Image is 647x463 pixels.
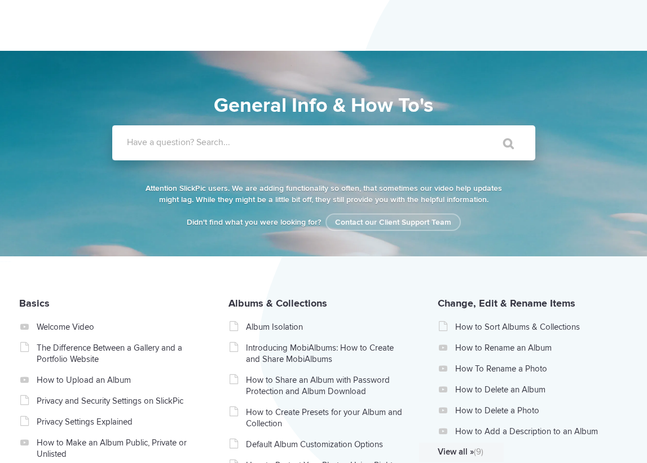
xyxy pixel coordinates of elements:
[19,297,50,309] a: Basics
[246,407,406,429] a: How to Create Presets for your Album and Collection
[37,437,196,460] a: How to Make an Album Public, Private or Unlisted
[455,342,615,353] a: How to Rename an Album
[143,183,504,206] p: Attention SlickPic users. We are adding functionality so often, that sometimes our video help upd...
[246,439,406,450] a: Default Album Customization Options
[438,297,575,309] a: Change, Edit & Rename Items
[325,213,461,231] a: Contact our Client Support Team
[37,416,196,427] a: Privacy Settings Explained
[455,363,615,374] a: How To Rename a Photo
[455,384,615,395] a: How to Delete an Album
[143,217,504,228] p: Didn't find what you were looking for?
[455,405,615,416] a: How to Delete a Photo
[61,90,586,121] h1: General Info & How To's
[246,342,406,365] a: Introducing MobiAlbums: How to Create and Share MobiAlbums
[228,297,327,309] a: Albums & Collections
[37,374,196,386] a: How to Upload an Album
[127,137,550,148] label: Have a question? Search...
[455,426,615,437] a: How to Add a Description to an Album
[37,395,196,407] a: Privacy and Security Settings on SlickPic
[479,130,527,157] input: 
[438,446,597,457] a: View all »(9)
[246,374,406,397] a: How to Share an Album with Password Protection and Album Download
[37,342,196,365] a: The Difference Between a Gallery and a Portfolio Website
[37,321,196,333] a: Welcome Video
[455,321,615,333] a: How to Sort Albums & Collections
[246,321,406,333] a: Album Isolation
